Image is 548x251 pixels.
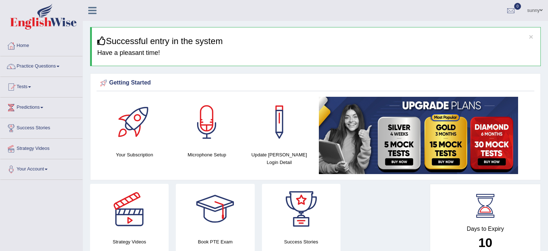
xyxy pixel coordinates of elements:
[174,151,240,159] h4: Microphone Setup
[98,78,533,88] div: Getting Started
[0,159,83,177] a: Your Account
[529,33,533,40] button: ×
[438,226,533,232] h4: Days to Expiry
[247,151,312,166] h4: Update [PERSON_NAME] Login Detail
[0,56,83,74] a: Practice Questions
[97,49,535,57] h4: Have a pleasant time!
[90,238,169,246] h4: Strategy Videos
[319,97,518,174] img: small5.jpg
[514,3,521,10] span: 0
[102,151,167,159] h4: Your Subscription
[176,238,254,246] h4: Book PTE Exam
[0,139,83,157] a: Strategy Videos
[262,238,340,246] h4: Success Stories
[0,98,83,116] a: Predictions
[0,118,83,136] a: Success Stories
[0,36,83,54] a: Home
[478,235,493,250] b: 10
[97,36,535,46] h3: Successful entry in the system
[0,77,83,95] a: Tests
